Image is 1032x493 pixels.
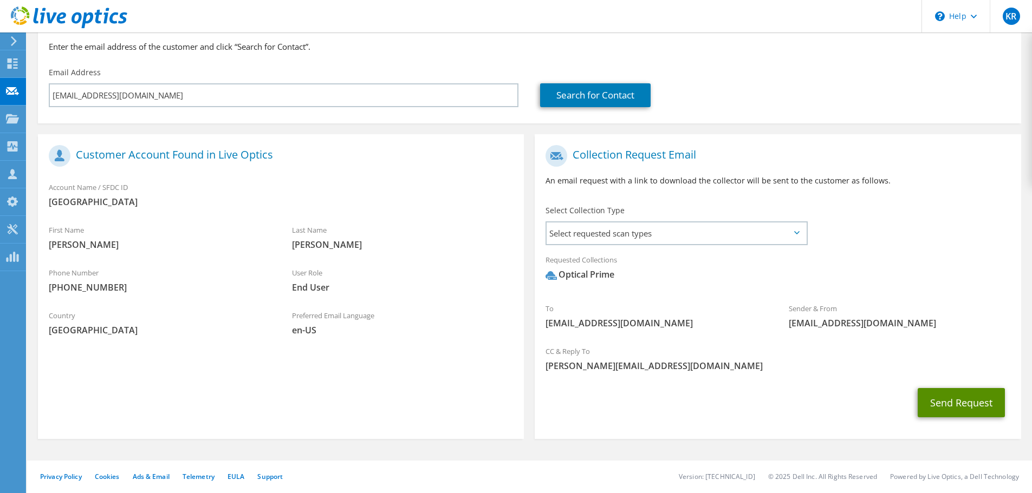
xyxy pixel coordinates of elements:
[768,472,877,481] li: © 2025 Dell Inc. All Rights Reserved
[546,317,767,329] span: [EMAIL_ADDRESS][DOMAIN_NAME]
[292,281,514,293] span: End User
[183,472,215,481] a: Telemetry
[49,281,270,293] span: [PHONE_NUMBER]
[1003,8,1020,25] span: KR
[546,268,614,281] div: Optical Prime
[535,248,1021,292] div: Requested Collections
[49,196,513,208] span: [GEOGRAPHIC_DATA]
[281,304,524,341] div: Preferred Email Language
[778,297,1021,334] div: Sender & From
[38,219,281,256] div: First Name
[281,261,524,299] div: User Role
[540,83,651,107] a: Search for Contact
[890,472,1019,481] li: Powered by Live Optics, a Dell Technology
[935,11,945,21] svg: \n
[535,297,778,334] div: To
[535,340,1021,377] div: CC & Reply To
[38,304,281,341] div: Country
[49,67,101,78] label: Email Address
[679,472,755,481] li: Version: [TECHNICAL_ID]
[546,175,1010,187] p: An email request with a link to download the collector will be sent to the customer as follows.
[49,239,270,251] span: [PERSON_NAME]
[49,324,270,336] span: [GEOGRAPHIC_DATA]
[281,219,524,256] div: Last Name
[257,472,283,481] a: Support
[49,41,1010,52] h3: Enter the email address of the customer and click “Search for Contact”.
[40,472,82,481] a: Privacy Policy
[546,205,625,216] label: Select Collection Type
[38,176,524,213] div: Account Name / SFDC ID
[546,360,1010,372] span: [PERSON_NAME][EMAIL_ADDRESS][DOMAIN_NAME]
[38,261,281,299] div: Phone Number
[292,324,514,336] span: en-US
[789,317,1010,329] span: [EMAIL_ADDRESS][DOMAIN_NAME]
[292,239,514,251] span: [PERSON_NAME]
[95,472,120,481] a: Cookies
[49,145,508,167] h1: Customer Account Found in Live Optics
[918,388,1005,417] button: Send Request
[546,145,1004,167] h1: Collection Request Email
[228,472,244,481] a: EULA
[547,222,806,244] span: Select requested scan types
[133,472,170,481] a: Ads & Email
